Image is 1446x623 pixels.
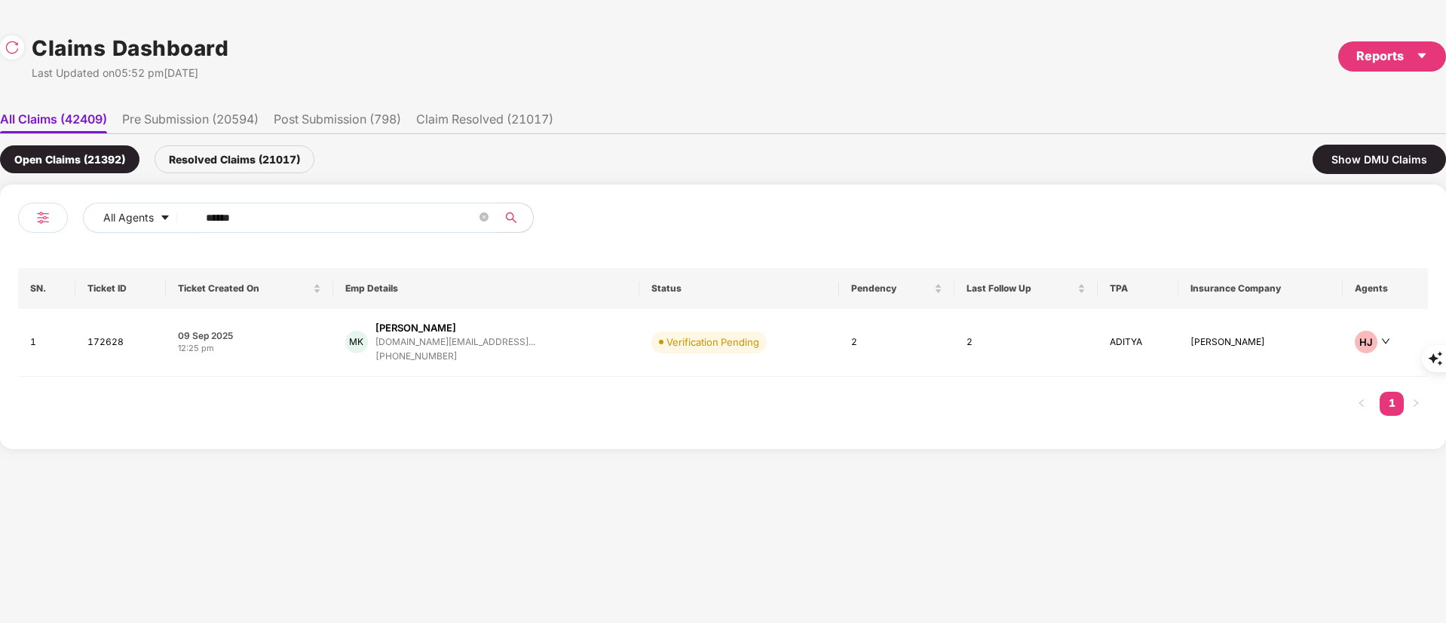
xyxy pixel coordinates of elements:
[967,282,1074,295] span: Last Follow Up
[851,282,931,295] span: Pendency
[166,268,333,309] th: Ticket Created On
[954,268,1098,309] th: Last Follow Up
[1355,331,1377,353] div: HJ
[178,282,310,295] span: Ticket Created On
[1381,337,1390,346] span: down
[1343,268,1428,309] th: Agents
[839,268,954,309] th: Pendency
